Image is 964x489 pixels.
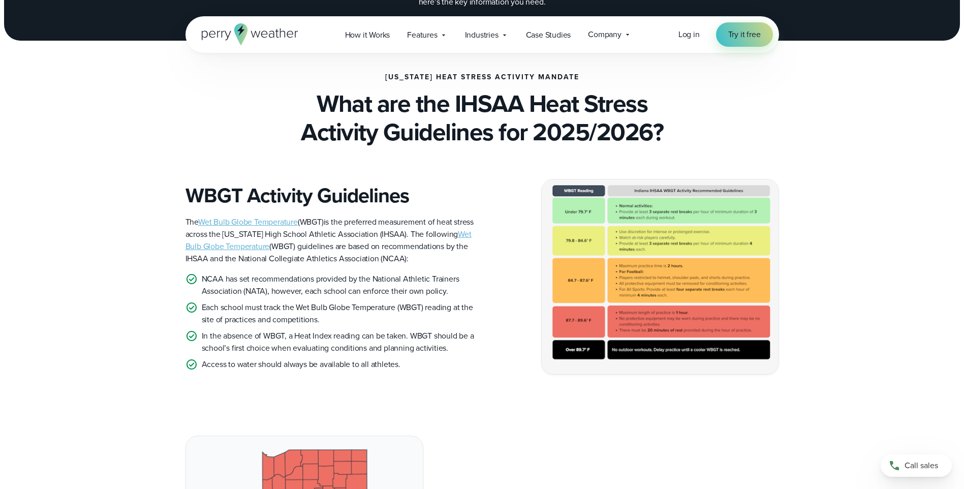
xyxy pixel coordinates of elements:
[517,24,580,45] a: Case Studies
[678,28,700,40] span: Log in
[185,228,472,252] a: Wet Bulb Globe Temperature
[881,454,952,477] a: Call sales
[716,22,773,47] a: Try it free
[385,73,579,81] h3: [US_STATE] Heat Stress Activity Mandate
[407,29,437,41] span: Features
[588,28,621,41] span: Company
[542,179,779,374] img: Indiana IHSAA WBGT Guidelines (1)
[202,301,474,326] p: Each school must track the Wet Bulb Globe Temperature (WBGT) reading at the site of practices and...
[202,358,400,371] p: Access to water should always be available to all athletes.
[336,24,399,45] a: How it Works
[345,29,390,41] span: How it Works
[198,216,324,228] span: (WBGT)
[678,28,700,41] a: Log in
[526,29,571,41] span: Case Studies
[185,89,779,146] h2: What are the IHSAA Heat Stress Activity Guidelines for 2025/2026?
[185,184,474,208] h3: WBGT Activity Guidelines
[202,330,474,354] p: In the absence of WBGT, a Heat Index reading can be taken. WBGT should be a school’s first choice...
[905,460,938,472] span: Call sales
[198,216,298,228] a: Wet Bulb Globe Temperature
[185,216,474,265] p: The is the preferred measurement of heat stress across the [US_STATE] High School Athletic Associ...
[465,29,499,41] span: Industries
[202,273,474,297] p: NCAA has set recommendations provided by the National Athletic Trainers Association (NATA), howev...
[728,28,761,41] span: Try it free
